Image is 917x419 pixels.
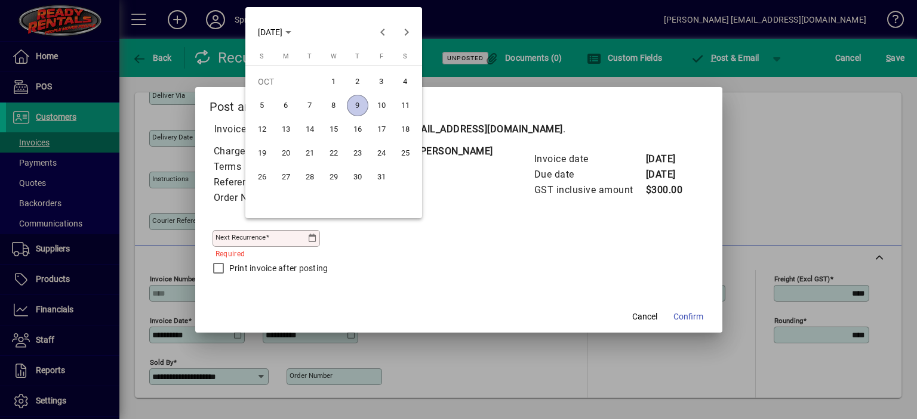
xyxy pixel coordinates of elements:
[393,141,417,165] button: Sat Oct 25 2025
[299,119,321,140] span: 14
[298,117,322,141] button: Tue Oct 14 2025
[274,117,298,141] button: Mon Oct 13 2025
[275,119,297,140] span: 13
[323,71,344,92] span: 1
[346,117,370,141] button: Thu Oct 16 2025
[370,141,393,165] button: Fri Oct 24 2025
[253,21,296,43] button: Choose month and year
[331,52,337,60] span: W
[371,20,395,44] button: Previous month
[275,166,297,188] span: 27
[371,166,392,188] span: 31
[299,95,321,116] span: 7
[250,94,274,117] button: Sun Oct 05 2025
[250,165,274,189] button: Sun Oct 26 2025
[347,166,368,188] span: 30
[380,52,383,60] span: F
[307,52,312,60] span: T
[251,95,273,116] span: 5
[403,52,407,60] span: S
[251,166,273,188] span: 26
[275,142,297,164] span: 20
[250,70,322,94] td: OCT
[274,165,298,189] button: Mon Oct 27 2025
[251,119,273,140] span: 12
[371,119,392,140] span: 17
[251,142,273,164] span: 19
[393,70,417,94] button: Sat Oct 04 2025
[250,117,274,141] button: Sun Oct 12 2025
[347,95,368,116] span: 9
[393,117,417,141] button: Sat Oct 18 2025
[346,141,370,165] button: Thu Oct 23 2025
[322,141,346,165] button: Wed Oct 22 2025
[347,119,368,140] span: 16
[323,166,344,188] span: 29
[355,52,359,60] span: T
[347,142,368,164] span: 23
[322,70,346,94] button: Wed Oct 01 2025
[274,94,298,117] button: Mon Oct 06 2025
[274,141,298,165] button: Mon Oct 20 2025
[250,141,274,165] button: Sun Oct 19 2025
[299,166,321,188] span: 28
[258,27,282,37] span: [DATE]
[395,20,419,44] button: Next month
[298,141,322,165] button: Tue Oct 21 2025
[298,94,322,117] button: Tue Oct 07 2025
[323,119,344,140] span: 15
[283,52,289,60] span: M
[347,71,368,92] span: 2
[371,142,392,164] span: 24
[323,95,344,116] span: 8
[322,117,346,141] button: Wed Oct 15 2025
[260,52,264,60] span: S
[346,94,370,117] button: Thu Oct 09 2025
[322,165,346,189] button: Wed Oct 29 2025
[298,165,322,189] button: Tue Oct 28 2025
[322,94,346,117] button: Wed Oct 08 2025
[371,71,392,92] span: 3
[346,165,370,189] button: Thu Oct 30 2025
[395,142,416,164] span: 25
[370,165,393,189] button: Fri Oct 31 2025
[346,70,370,94] button: Thu Oct 02 2025
[395,95,416,116] span: 11
[393,94,417,117] button: Sat Oct 11 2025
[371,95,392,116] span: 10
[299,142,321,164] span: 21
[370,117,393,141] button: Fri Oct 17 2025
[370,94,393,117] button: Fri Oct 10 2025
[395,119,416,140] span: 18
[395,71,416,92] span: 4
[370,70,393,94] button: Fri Oct 03 2025
[323,142,344,164] span: 22
[275,95,297,116] span: 6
